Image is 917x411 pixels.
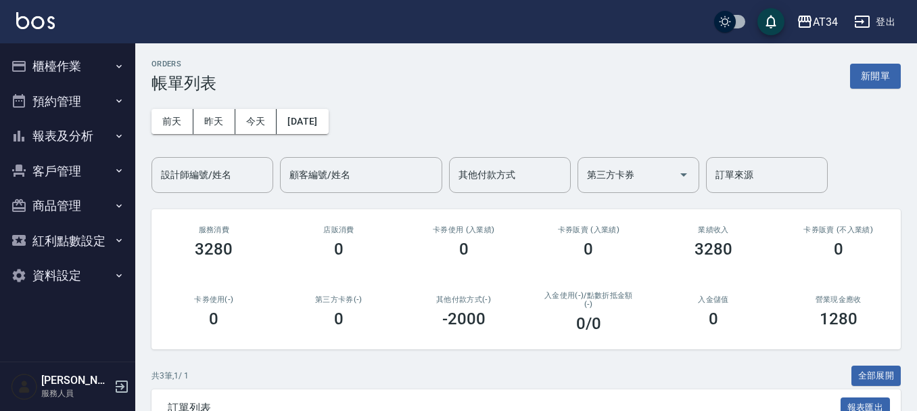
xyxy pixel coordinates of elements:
h2: 卡券使用(-) [168,295,260,304]
button: 新開單 [850,64,901,89]
button: 昨天 [193,109,235,134]
h2: 卡券販賣 (不入業績) [792,225,885,234]
img: Person [11,373,38,400]
h3: 3280 [695,240,732,259]
p: 服務人員 [41,387,110,399]
button: 客戶管理 [5,154,130,189]
h2: 卡券販賣 (入業績) [542,225,635,234]
button: AT34 [791,8,843,36]
h2: 入金使用(-) /點數折抵金額(-) [542,291,635,309]
h3: 服務消費 [168,225,260,234]
h2: 入金儲值 [667,295,760,304]
h3: -2000 [442,309,486,328]
h3: 0 [584,240,593,259]
button: 登出 [849,9,901,35]
h2: 營業現金應收 [792,295,885,304]
button: 商品管理 [5,188,130,223]
h3: 3280 [195,240,233,259]
h3: 0 [209,309,218,328]
h3: 0 [334,309,344,328]
h3: 帳單列表 [151,74,216,93]
h5: [PERSON_NAME] [41,374,110,387]
h2: 其他付款方式(-) [417,295,510,304]
img: Logo [16,12,55,29]
h3: 0 [459,240,469,259]
h3: 0 [834,240,843,259]
button: 預約管理 [5,84,130,119]
h3: 0 [334,240,344,259]
button: 前天 [151,109,193,134]
h3: 0 /0 [576,314,601,333]
h3: 1280 [820,309,857,328]
button: 櫃檯作業 [5,49,130,84]
h2: 業績收入 [667,225,760,234]
button: 今天 [235,109,277,134]
button: [DATE] [277,109,328,134]
button: 資料設定 [5,258,130,293]
button: 紅利點數設定 [5,223,130,259]
h2: ORDERS [151,60,216,68]
h3: 0 [709,309,718,328]
button: 全部展開 [851,366,901,387]
h2: 卡券使用 (入業績) [417,225,510,234]
button: Open [673,164,695,186]
h2: 第三方卡券(-) [293,295,385,304]
button: 報表及分析 [5,118,130,154]
p: 共 3 筆, 1 / 1 [151,370,189,382]
button: save [757,8,784,35]
a: 新開單 [850,69,901,82]
div: AT34 [813,14,838,30]
h2: 店販消費 [293,225,385,234]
